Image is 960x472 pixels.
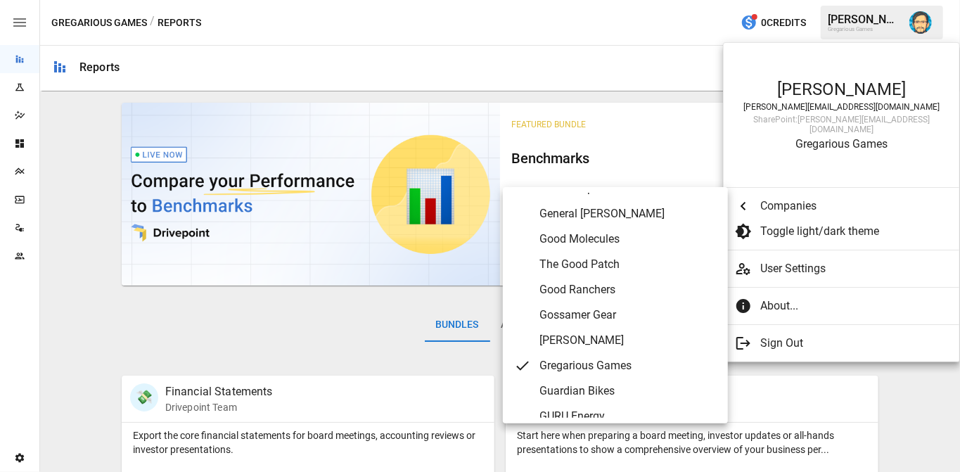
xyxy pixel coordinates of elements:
div: SharePoint: [PERSON_NAME][EMAIL_ADDRESS][DOMAIN_NAME] [738,115,945,134]
span: Companies [760,198,937,215]
span: General [PERSON_NAME] [539,205,717,222]
span: Sign Out [760,335,937,352]
span: [PERSON_NAME] [539,332,717,349]
span: Good Ranchers [539,281,717,298]
div: [PERSON_NAME][EMAIL_ADDRESS][DOMAIN_NAME] [738,102,945,112]
div: Gregarious Games [738,137,945,151]
span: Toggle light/dark theme [760,223,937,240]
span: GURU Energy [539,408,717,425]
span: The Good Patch [539,256,717,273]
span: Good Molecules [539,231,717,248]
div: [PERSON_NAME] [738,79,945,99]
span: Gregarious Games [539,357,717,374]
span: User Settings [760,260,948,277]
span: About... [760,298,937,314]
span: Guardian Bikes [539,383,717,400]
span: Gossamer Gear [539,307,717,324]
